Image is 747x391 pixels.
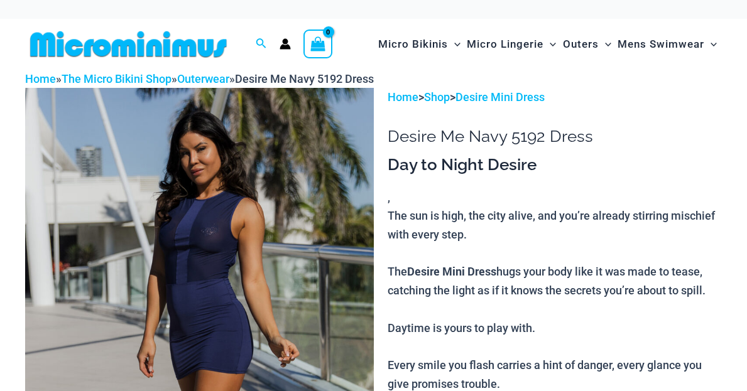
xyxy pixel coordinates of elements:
[375,25,464,63] a: Micro BikinisMenu ToggleMenu Toggle
[177,72,229,85] a: Outerwear
[464,25,559,63] a: Micro LingerieMenu ToggleMenu Toggle
[543,28,556,60] span: Menu Toggle
[388,154,722,176] h3: Day to Night Desire
[388,90,418,104] a: Home
[256,36,267,52] a: Search icon link
[424,90,450,104] a: Shop
[25,30,232,58] img: MM SHOP LOGO FLAT
[448,28,461,60] span: Menu Toggle
[25,72,374,85] span: » » »
[455,90,545,104] a: Desire Mini Dress
[467,28,543,60] span: Micro Lingerie
[378,28,448,60] span: Micro Bikinis
[614,25,720,63] a: Mens SwimwearMenu ToggleMenu Toggle
[388,88,722,107] p: > >
[407,264,496,279] b: Desire Mini Dress
[25,72,56,85] a: Home
[235,72,374,85] span: Desire Me Navy 5192 Dress
[618,28,704,60] span: Mens Swimwear
[560,25,614,63] a: OutersMenu ToggleMenu Toggle
[303,29,332,58] a: View Shopping Cart, empty
[373,23,722,65] nav: Site Navigation
[599,28,611,60] span: Menu Toggle
[388,127,722,146] h1: Desire Me Navy 5192 Dress
[704,28,717,60] span: Menu Toggle
[563,28,599,60] span: Outers
[280,38,291,50] a: Account icon link
[62,72,172,85] a: The Micro Bikini Shop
